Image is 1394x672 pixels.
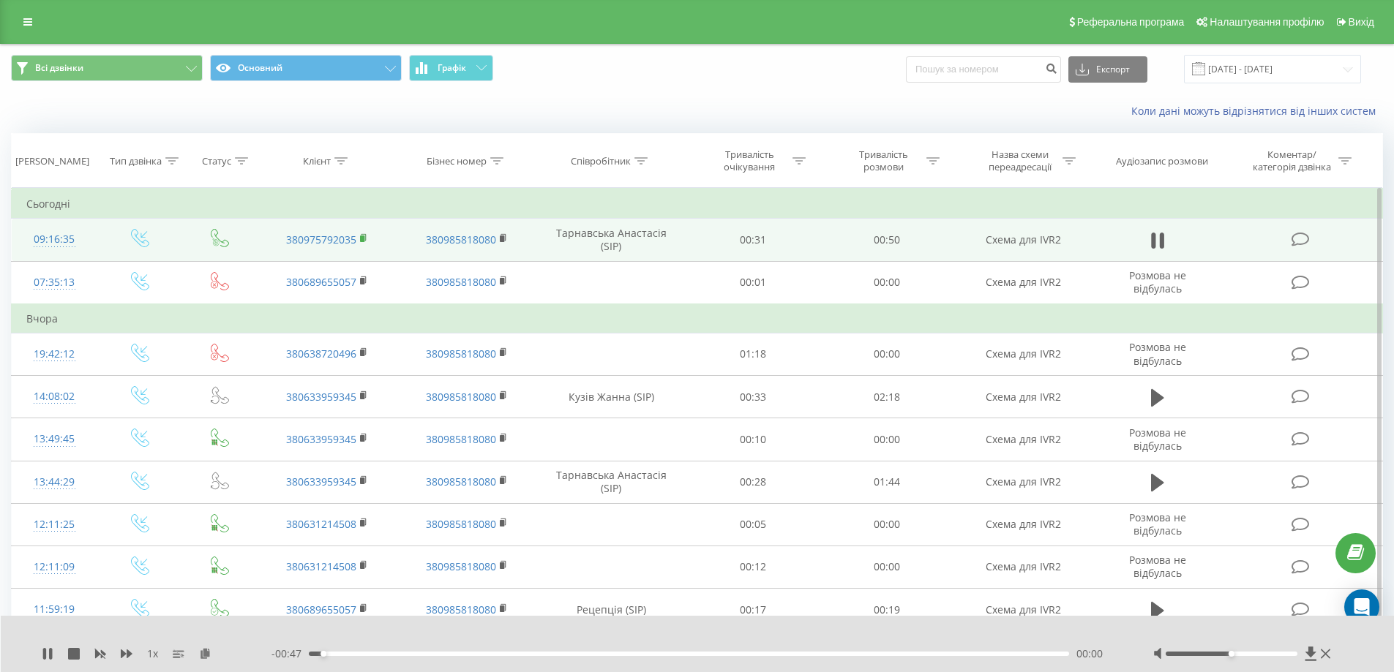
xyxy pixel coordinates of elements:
[820,261,954,304] td: 00:00
[1349,16,1374,28] span: Вихід
[11,55,203,81] button: Всі дзвінки
[426,233,496,246] a: 380985818080
[12,189,1383,219] td: Сьогодні
[286,432,356,446] a: 380633959345
[953,461,1093,503] td: Схема для IVR2
[1129,510,1186,537] span: Розмова не відбулась
[426,347,496,360] a: 380985818080
[409,55,493,81] button: Графік
[953,261,1093,304] td: Схема для IVR2
[820,545,954,588] td: 00:00
[286,233,356,246] a: 380975792035
[953,503,1093,545] td: Схема для IVR2
[26,553,83,581] div: 12:11:09
[426,432,496,446] a: 380985818080
[686,545,820,588] td: 00:12
[953,418,1093,461] td: Схема для IVR2
[426,390,496,404] a: 380985818080
[953,219,1093,261] td: Схема для IVR2
[820,418,954,461] td: 00:00
[536,376,686,418] td: Кузів Жанна (SIP)
[536,589,686,631] td: Рецепція (SIP)
[426,559,496,573] a: 380985818080
[981,148,1059,173] div: Назва схеми переадресації
[286,603,356,616] a: 380689655057
[12,304,1383,333] td: Вчора
[1076,646,1103,661] span: 00:00
[686,589,820,631] td: 00:17
[286,559,356,573] a: 380631214508
[820,589,954,631] td: 00:19
[26,225,83,254] div: 09:16:35
[953,545,1093,588] td: Схема для IVR2
[711,148,789,173] div: Тривалість очікування
[686,219,820,261] td: 00:31
[286,347,356,360] a: 380638720496
[26,468,83,497] div: 13:44:29
[26,340,83,369] div: 19:42:12
[1210,16,1324,28] span: Налаштування профілю
[26,382,83,411] div: 14:08:02
[820,333,954,375] td: 00:00
[1116,155,1208,167] div: Аудіозапис розмови
[536,219,686,261] td: Тарнавська Анастасія (SIP)
[110,155,162,167] div: Тип дзвінка
[427,155,487,167] div: Бізнес номер
[953,333,1093,375] td: Схема для IVR2
[1077,16,1185,28] span: Реферальна програма
[286,517,356,531] a: 380631214508
[26,510,83,539] div: 12:11:25
[271,646,309,661] span: - 00:47
[686,333,820,375] td: 01:18
[820,376,954,418] td: 02:18
[1131,104,1383,118] a: Коли дані можуть відрізнятися вiд інших систем
[286,390,356,404] a: 380633959345
[15,155,89,167] div: [PERSON_NAME]
[426,603,496,616] a: 380985818080
[26,268,83,297] div: 07:35:13
[844,148,923,173] div: Тривалість розмови
[1344,589,1379,624] div: Open Intercom Messenger
[686,503,820,545] td: 00:05
[1068,56,1147,83] button: Експорт
[438,63,466,73] span: Графік
[426,275,496,289] a: 380985818080
[820,219,954,261] td: 00:50
[686,418,820,461] td: 00:10
[426,475,496,488] a: 380985818080
[286,275,356,289] a: 380689655057
[571,155,631,167] div: Співробітник
[202,155,231,167] div: Статус
[820,503,954,545] td: 00:00
[906,56,1061,83] input: Пошук за номером
[35,62,83,74] span: Всі дзвінки
[26,595,83,624] div: 11:59:19
[286,475,356,488] a: 380633959345
[1129,340,1186,367] span: Розмова не відбулась
[1129,268,1186,295] span: Розмова не відбулась
[1229,651,1234,657] div: Accessibility label
[536,461,686,503] td: Тарнавська Анастасія (SIP)
[1129,426,1186,453] span: Розмова не відбулась
[426,517,496,531] a: 380985818080
[1249,148,1335,173] div: Коментар/категорія дзвінка
[686,261,820,304] td: 00:01
[147,646,158,661] span: 1 x
[210,55,402,81] button: Основний
[303,155,331,167] div: Клієнт
[1129,553,1186,580] span: Розмова не відбулась
[820,461,954,503] td: 01:44
[686,376,820,418] td: 00:33
[953,376,1093,418] td: Схема для IVR2
[26,425,83,453] div: 13:49:45
[321,651,326,657] div: Accessibility label
[686,461,820,503] td: 00:28
[953,589,1093,631] td: Схема для IVR2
